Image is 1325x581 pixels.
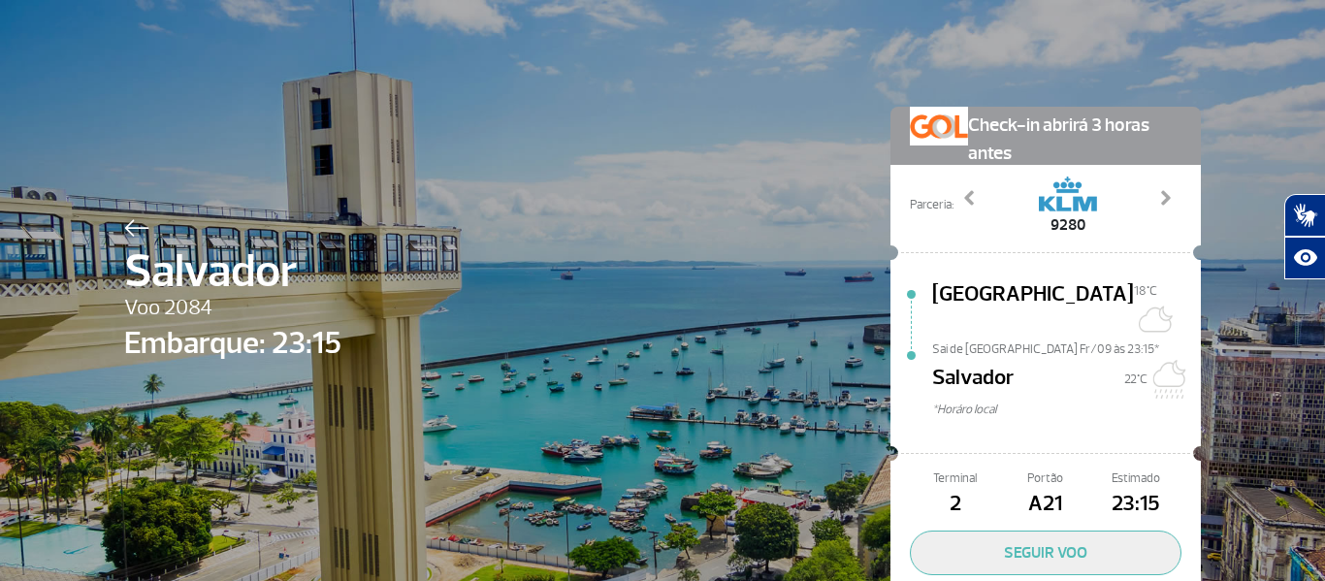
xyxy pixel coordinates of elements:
img: Céu limpo [1134,300,1173,339]
img: Chuvoso [1147,360,1186,399]
span: Estimado [1091,469,1181,488]
span: Embarque: 23:15 [124,320,341,367]
span: 2 [910,488,1000,521]
div: Plugin de acessibilidade da Hand Talk. [1284,194,1325,279]
span: Sai de [GEOGRAPHIC_DATA] Fr/09 às 23:15* [932,340,1201,354]
span: Voo 2084 [124,292,341,325]
button: Abrir recursos assistivos. [1284,237,1325,279]
span: 22°C [1124,371,1147,387]
span: Terminal [910,469,1000,488]
span: A21 [1000,488,1090,521]
span: Parceria: [910,196,953,214]
button: SEGUIR VOO [910,531,1181,575]
span: Salvador [932,362,1014,401]
span: Portão [1000,469,1090,488]
span: 9280 [1039,213,1097,237]
span: Salvador [124,237,341,307]
span: [GEOGRAPHIC_DATA] [932,278,1134,340]
span: 18°C [1134,283,1157,299]
span: Check-in abrirá 3 horas antes [968,107,1181,168]
span: 23:15 [1091,488,1181,521]
button: Abrir tradutor de língua de sinais. [1284,194,1325,237]
span: *Horáro local [932,401,1201,419]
